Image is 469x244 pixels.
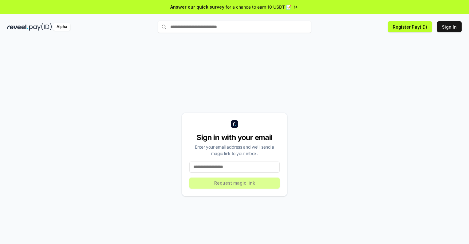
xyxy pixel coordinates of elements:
img: reveel_dark [7,23,28,31]
span: for a chance to earn 10 USDT 📝 [226,4,291,10]
img: pay_id [29,23,52,31]
div: Enter your email address and we’ll send a magic link to your inbox. [189,144,280,157]
span: Answer our quick survey [170,4,224,10]
img: logo_small [231,120,238,128]
button: Sign In [437,21,462,32]
div: Alpha [53,23,70,31]
button: Register Pay(ID) [388,21,432,32]
div: Sign in with your email [189,133,280,142]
